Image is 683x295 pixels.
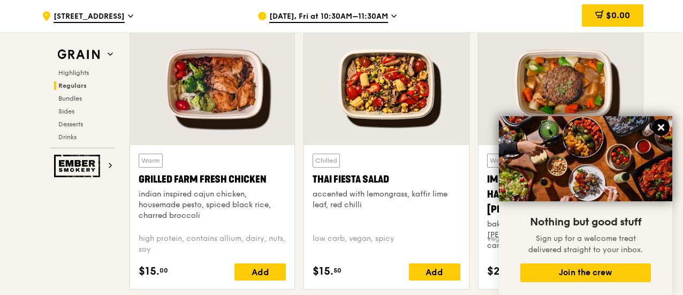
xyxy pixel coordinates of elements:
div: Warm [139,154,163,168]
div: Add [409,263,460,281]
span: $21. [487,263,508,279]
div: baked Impossible hamburg, Japanese [PERSON_NAME], poached okra and carrots [487,219,634,251]
span: Highlights [58,69,89,77]
div: accented with lemongrass, kaffir lime leaf, red chilli [313,189,460,210]
span: [DATE], Fri at 10:30AM–11:30AM [269,11,388,23]
div: Grilled Farm Fresh Chicken [139,172,286,187]
span: $15. [139,263,160,279]
span: Regulars [58,82,87,89]
span: Bundles [58,95,82,102]
span: Sides [58,108,74,115]
div: Thai Fiesta Salad [313,172,460,187]
span: 00 [160,266,168,275]
span: $0.00 [606,10,630,20]
span: Drinks [58,133,77,141]
span: 50 [333,266,342,275]
button: Close [652,119,670,136]
span: Nothing but good stuff [530,216,641,229]
div: high protein, contains allium, dairy, nuts, soy [139,233,286,255]
button: Join the crew [520,263,651,282]
span: Sign up for a welcome treat delivered straight to your inbox. [528,234,643,254]
span: $15. [313,263,333,279]
div: vegan, contains allium, soy, wheat [487,233,634,255]
div: Add [234,263,286,281]
span: [STREET_ADDRESS] [54,11,125,23]
img: DSC07876-Edit02-Large.jpeg [499,116,672,201]
img: Grain web logo [54,45,103,64]
div: low carb, vegan, spicy [313,233,460,255]
div: Impossible Ground Beef Hamburg with Japanese [PERSON_NAME] [487,172,634,217]
span: Desserts [58,120,83,128]
div: Warm [487,154,511,168]
img: Ember Smokery web logo [54,155,103,177]
div: indian inspired cajun chicken, housemade pesto, spiced black rice, charred broccoli [139,189,286,221]
div: Chilled [313,154,340,168]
